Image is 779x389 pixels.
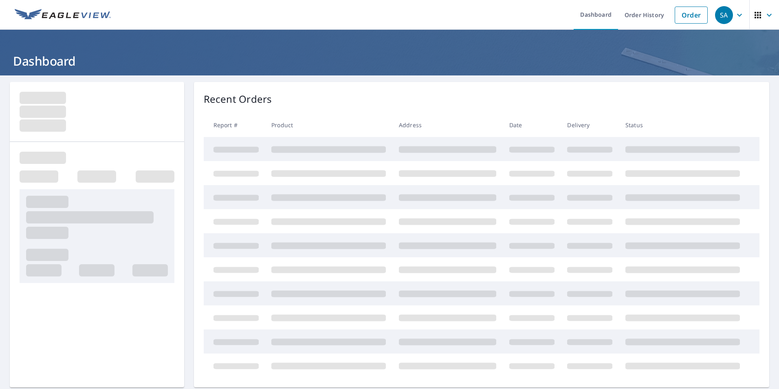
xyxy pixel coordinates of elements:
img: EV Logo [15,9,111,21]
th: Date [503,113,561,137]
th: Report # [204,113,265,137]
p: Recent Orders [204,92,272,106]
a: Order [675,7,708,24]
h1: Dashboard [10,53,769,69]
th: Status [619,113,746,137]
div: SA [715,6,733,24]
th: Product [265,113,392,137]
th: Address [392,113,503,137]
th: Delivery [561,113,619,137]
